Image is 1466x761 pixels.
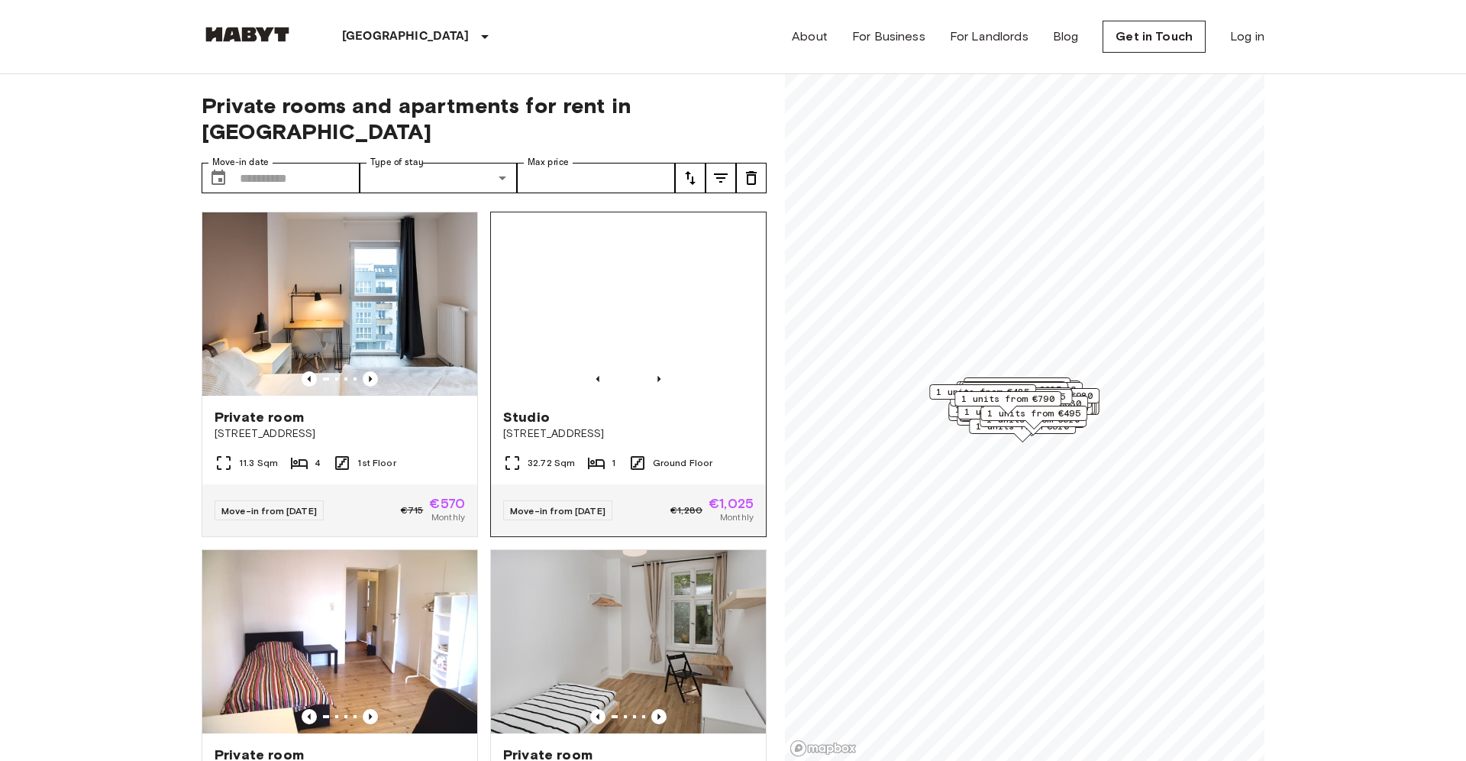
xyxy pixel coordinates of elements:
span: 1 units from €495 [987,406,1080,420]
button: Choose date [203,163,234,193]
button: Previous image [363,709,378,724]
span: Studio [503,408,550,426]
span: [STREET_ADDRESS] [215,426,465,442]
div: Map marker [980,412,1087,436]
button: Previous image [363,371,378,387]
div: Map marker [957,404,1064,428]
a: About [792,28,828,46]
button: Previous image [302,709,317,724]
span: €715 [401,504,424,517]
div: Map marker [954,391,1061,415]
span: Move-in from [DATE] [221,505,317,517]
span: Monthly [720,510,754,524]
button: Previous image [590,371,605,387]
a: For Business [852,28,925,46]
a: Marketing picture of unit DE-01-481-006-01Previous imagePrevious imageStudio[STREET_ADDRESS]32.72... [490,212,767,537]
label: Max price [528,156,569,169]
a: Marketing picture of unit DE-01-12-003-01QPrevious imagePrevious imagePrivate room[STREET_ADDRESS... [202,212,478,537]
div: Map marker [969,419,1076,442]
span: 8 units from €540 [970,378,1064,392]
span: €570 [429,497,465,510]
a: For Landlords [950,28,1028,46]
span: Ground Floor [653,456,713,470]
div: Map marker [961,382,1068,406]
span: Move-in from [DATE] [510,505,605,517]
a: Log in [1230,28,1264,46]
p: [GEOGRAPHIC_DATA] [342,28,470,46]
span: 1st Floor [357,456,396,470]
div: Map marker [929,384,1036,408]
span: 1 units from €980 [999,389,1093,403]
button: tune [675,163,706,193]
span: 11.3 Sqm [239,456,278,470]
button: Previous image [651,371,667,387]
span: Monthly [431,510,465,524]
span: 1 units from €1025 [967,390,1066,403]
span: Private rooms and apartments for rent in [GEOGRAPHIC_DATA] [202,92,767,144]
span: 1 units from €485 [936,385,1029,399]
img: Marketing picture of unit DE-01-481-006-01 [491,212,766,396]
button: Previous image [651,709,667,724]
span: 1 [612,456,615,470]
a: Get in Touch [1103,21,1206,53]
label: Type of stay [370,156,424,169]
span: 32.72 Sqm [528,456,575,470]
label: Move-in date [212,156,269,169]
span: 4 [315,456,321,470]
span: €1,280 [670,504,702,517]
img: Marketing picture of unit DE-01-233-02M [491,550,766,733]
div: Map marker [948,402,1055,426]
img: Marketing picture of unit DE-01-029-04M [202,550,477,733]
a: Blog [1053,28,1079,46]
span: 1 units from €625 [968,383,1061,397]
button: Previous image [302,371,317,387]
a: Mapbox logo [790,740,857,757]
span: 1 units from €630 [988,397,1081,410]
img: Habyt [202,27,293,42]
span: [STREET_ADDRESS] [503,426,754,442]
button: tune [706,163,736,193]
div: Map marker [980,406,1087,429]
span: Private room [215,408,304,426]
div: Map marker [959,381,1066,405]
img: Marketing picture of unit DE-01-12-003-01Q [202,212,477,396]
button: Previous image [590,709,605,724]
div: Map marker [964,377,1070,401]
div: Map marker [957,381,1069,405]
span: €1,025 [709,497,754,510]
span: 1 units from €790 [961,392,1054,406]
div: Map marker [961,389,1073,413]
button: tune [736,163,767,193]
